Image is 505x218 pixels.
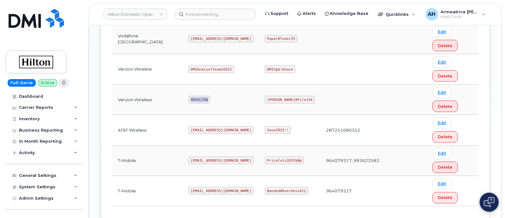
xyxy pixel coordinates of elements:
[432,192,458,203] button: Delete
[432,162,458,173] button: Delete
[320,176,392,206] td: 964079317
[320,146,392,176] td: 964079317, 993623583
[432,117,451,128] a: Edit
[112,146,183,176] td: T-Mobile
[441,9,479,14] span: Armeatrice [PERSON_NAME]
[112,84,183,115] td: Verizon Wireless
[438,43,452,49] span: Delete
[432,26,451,37] a: Edit
[112,54,183,84] td: Verizon Wireless
[432,57,451,68] a: Edit
[189,126,253,134] code: [EMAIL_ADDRESS][DOMAIN_NAME]
[175,9,256,20] input: Find something...
[320,115,392,145] td: 287251680352
[261,7,293,20] a: Support
[432,40,458,51] button: Delete
[438,164,452,170] span: Delete
[432,131,458,143] button: Delete
[438,103,452,109] span: Delete
[189,187,253,195] code: [EMAIL_ADDRESS][DOMAIN_NAME]
[265,157,304,164] code: PriceCuts2025$#@
[293,7,320,20] a: Alerts
[438,73,452,79] span: Delete
[432,101,458,112] button: Delete
[265,65,295,73] code: DMI1@$!&Save
[112,24,183,54] td: Vodafone [GEOGRAPHIC_DATA]
[421,8,490,21] div: Armeatrice Hargro
[265,187,308,195] code: Banded#Ovechkin411
[189,157,253,164] code: [EMAIL_ADDRESS][DOMAIN_NAME]
[438,134,452,140] span: Delete
[432,70,458,82] button: Delete
[432,148,451,159] a: Edit
[265,96,315,103] code: [PERSON_NAME]#Fire318
[271,10,288,17] span: Support
[441,14,479,19] span: Help Desk
[112,176,183,206] td: T-Mobile
[484,197,495,207] img: Open chat
[189,35,253,43] code: [EMAIL_ADDRESS][DOMAIN_NAME]
[320,7,373,20] a: Knowledge Base
[438,195,452,201] span: Delete
[189,96,210,103] code: MSHILTON
[432,87,451,98] a: Edit
[374,8,420,21] div: Quicklinks
[112,115,183,145] td: AT&T Wireless
[189,65,234,73] code: DMIAnalystTeam20251
[104,9,167,20] a: Hilton Domestic Operating Company Inc
[432,178,451,190] a: Edit
[303,10,316,17] span: Alerts
[330,10,368,17] span: Knowledge Base
[265,126,291,134] code: Save2025!!
[265,35,297,43] code: Papal#Tudor25
[428,10,436,18] span: AH
[386,12,409,17] span: Quicklinks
